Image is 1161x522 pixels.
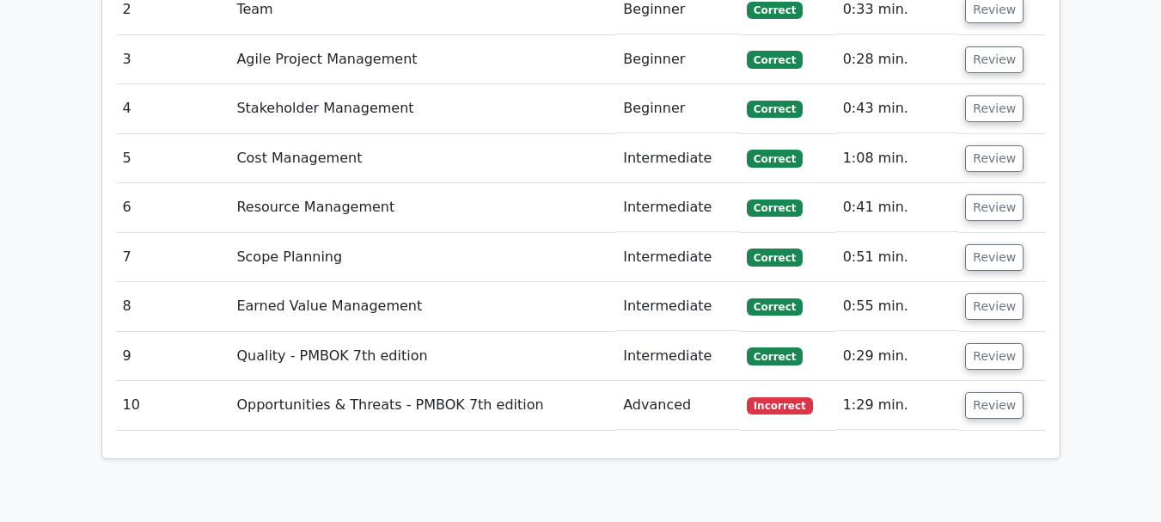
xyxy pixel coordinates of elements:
td: 0:41 min. [836,183,959,232]
button: Review [965,145,1024,172]
td: 0:51 min. [836,233,959,282]
td: 10 [116,381,230,430]
td: 0:55 min. [836,282,959,331]
td: 1:08 min. [836,134,959,183]
button: Review [965,244,1024,271]
td: Intermediate [616,282,740,331]
td: Intermediate [616,134,740,183]
td: 6 [116,183,230,232]
td: Beginner [616,35,740,84]
td: Cost Management [229,134,616,183]
td: 9 [116,332,230,381]
span: Correct [747,347,803,365]
td: 8 [116,282,230,331]
span: Correct [747,150,803,167]
button: Review [965,392,1024,419]
td: 3 [116,35,230,84]
td: 0:43 min. [836,84,959,133]
td: Intermediate [616,183,740,232]
td: Advanced [616,381,740,430]
td: 5 [116,134,230,183]
td: 0:28 min. [836,35,959,84]
td: Intermediate [616,233,740,282]
td: Scope Planning [229,233,616,282]
button: Review [965,293,1024,320]
td: Agile Project Management [229,35,616,84]
td: 1:29 min. [836,381,959,430]
span: Incorrect [747,397,813,415]
td: 4 [116,84,230,133]
td: Resource Management [229,183,616,232]
span: Correct [747,51,803,68]
td: 0:29 min. [836,332,959,381]
button: Review [965,194,1024,221]
td: Quality - PMBOK 7th edition [229,332,616,381]
span: Correct [747,2,803,19]
button: Review [965,343,1024,370]
td: 7 [116,233,230,282]
td: Opportunities & Threats - PMBOK 7th edition [229,381,616,430]
span: Correct [747,298,803,316]
button: Review [965,46,1024,73]
td: Stakeholder Management [229,84,616,133]
td: Beginner [616,84,740,133]
span: Correct [747,101,803,118]
span: Correct [747,200,803,217]
span: Correct [747,249,803,266]
td: Intermediate [616,332,740,381]
button: Review [965,95,1024,122]
td: Earned Value Management [229,282,616,331]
